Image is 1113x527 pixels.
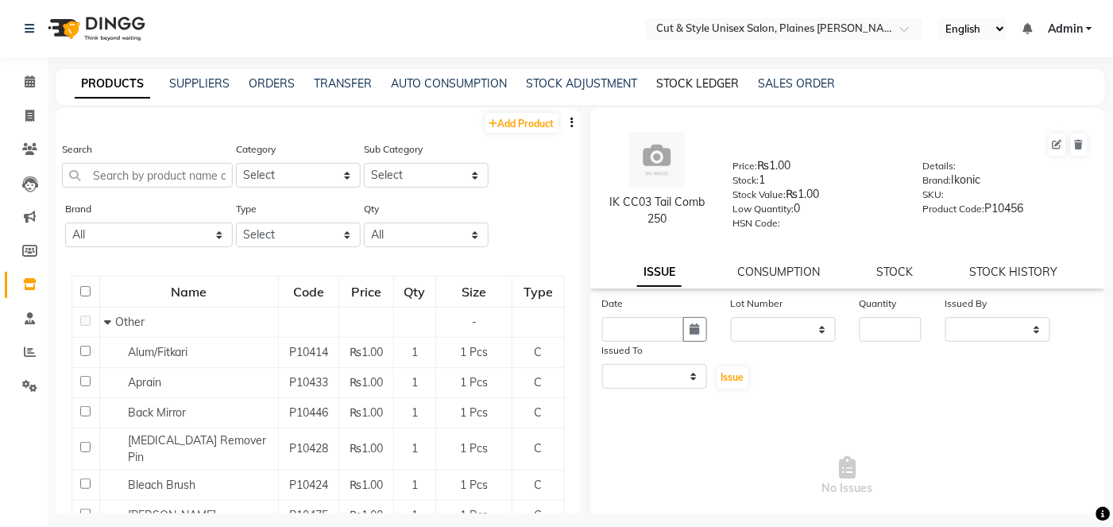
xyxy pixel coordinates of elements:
a: STOCK HISTORY [970,265,1058,279]
a: TRANSFER [314,76,372,91]
label: Sub Category [364,142,423,157]
label: Qty [364,202,379,216]
a: STOCK [877,265,914,279]
span: Collapse Row [104,315,115,329]
a: STOCK LEDGER [656,76,739,91]
span: P10428 [289,441,328,455]
span: ₨1.00 [350,508,383,522]
span: Admin [1048,21,1083,37]
div: ₨1.00 [732,157,899,180]
div: Code [280,277,338,306]
label: Stock: [732,173,759,188]
label: Brand [65,202,91,216]
span: [PERSON_NAME] [128,508,217,522]
label: Type [236,202,257,216]
span: Alum/Fitkari [128,345,188,359]
label: Lot Number [731,296,783,311]
span: 1 [412,405,418,420]
span: ₨1.00 [350,345,383,359]
div: Type [513,277,562,306]
div: Ikonic [923,172,1089,194]
span: Aprain [128,375,161,389]
label: Date [602,296,624,311]
span: 1 [412,508,418,522]
span: [MEDICAL_DATA] Remover Pin [128,433,267,464]
span: Back Mirror [128,405,187,420]
span: 1 [412,441,418,455]
img: logo [41,6,149,51]
a: STOCK ADJUSTMENT [526,76,637,91]
span: Other [115,315,145,329]
div: Price [340,277,392,306]
span: P10424 [289,478,328,492]
img: avatar [629,132,685,188]
a: AUTO CONSUMPTION [391,76,507,91]
button: Issue [717,366,748,389]
label: Search [62,142,92,157]
span: P10446 [289,405,328,420]
span: 1 Pcs [460,478,488,492]
span: C [534,478,542,492]
label: Issued By [945,296,987,311]
span: P10475 [289,508,328,522]
span: C [534,441,542,455]
label: Low Quantity: [732,202,794,216]
label: SKU: [923,188,945,202]
span: Issue [721,371,744,383]
a: ISSUE [637,258,682,287]
div: Name [101,277,277,306]
div: IK CC03 Tail Comb 250 [606,194,709,227]
input: Search by product name or code [62,163,233,188]
span: 1 Pcs [460,508,488,522]
div: Size [437,277,511,306]
div: P10456 [923,200,1089,223]
span: Bleach Brush [128,478,196,492]
span: 1 Pcs [460,375,488,389]
span: C [534,345,542,359]
div: 1 [732,172,899,194]
label: HSN Code: [732,216,780,231]
span: 1 [412,478,418,492]
span: ₨1.00 [350,441,383,455]
a: CONSUMPTION [738,265,821,279]
span: 1 Pcs [460,405,488,420]
div: Qty [395,277,435,306]
a: SALES ORDER [758,76,835,91]
span: C [534,508,542,522]
label: Price: [732,159,757,173]
a: Add Product [485,113,558,133]
label: Brand: [923,173,952,188]
span: 1 Pcs [460,441,488,455]
span: ₨1.00 [350,375,383,389]
span: ₨1.00 [350,405,383,420]
span: 1 Pcs [460,345,488,359]
label: Issued To [602,343,643,358]
label: Quantity [860,296,897,311]
label: Details: [923,159,956,173]
label: Product Code: [923,202,985,216]
span: 1 [412,345,418,359]
span: ₨1.00 [350,478,383,492]
div: 0 [732,200,899,223]
span: P10414 [289,345,328,359]
span: C [534,375,542,389]
label: Stock Value: [732,188,786,202]
span: 1 [412,375,418,389]
a: SUPPLIERS [169,76,230,91]
span: - [472,315,477,329]
span: P10433 [289,375,328,389]
a: ORDERS [249,76,295,91]
a: PRODUCTS [75,70,150,99]
span: C [534,405,542,420]
div: ₨1.00 [732,186,899,208]
label: Category [236,142,276,157]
